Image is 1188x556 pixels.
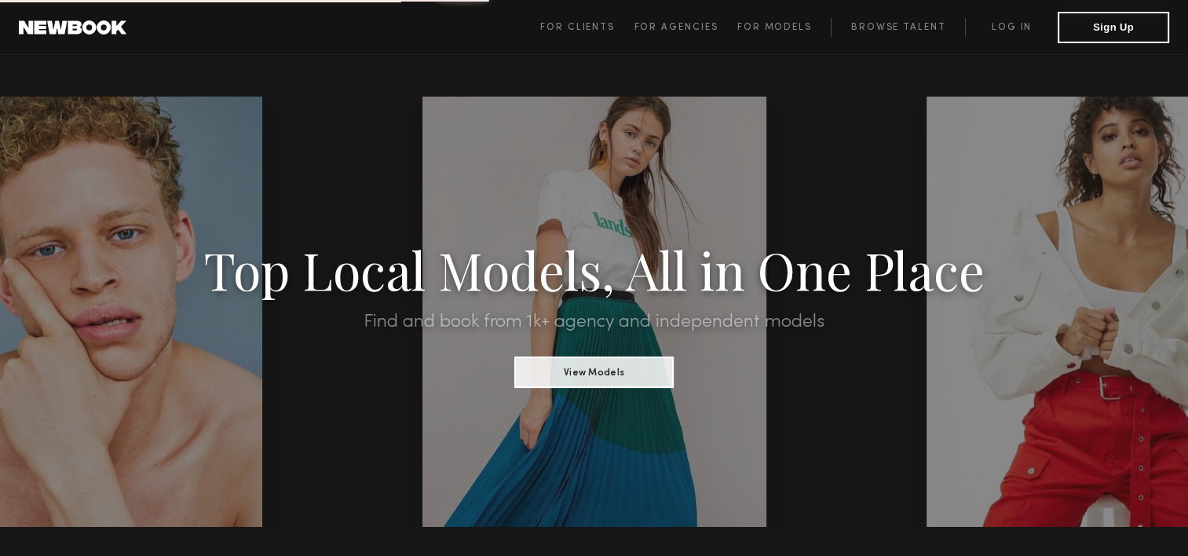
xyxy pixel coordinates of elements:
a: Browse Talent [831,18,965,37]
h2: Find and book from 1k+ agency and independent models [89,313,1098,331]
button: View Models [514,357,674,388]
a: Log in [965,18,1058,37]
span: For Agencies [634,23,718,32]
h1: Top Local Models, All in One Place [89,245,1098,294]
a: For Agencies [634,18,737,37]
a: View Models [514,362,674,379]
a: For Models [737,18,832,37]
span: For Clients [540,23,615,32]
span: For Models [737,23,812,32]
button: Sign Up [1058,12,1169,43]
a: For Clients [540,18,634,37]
